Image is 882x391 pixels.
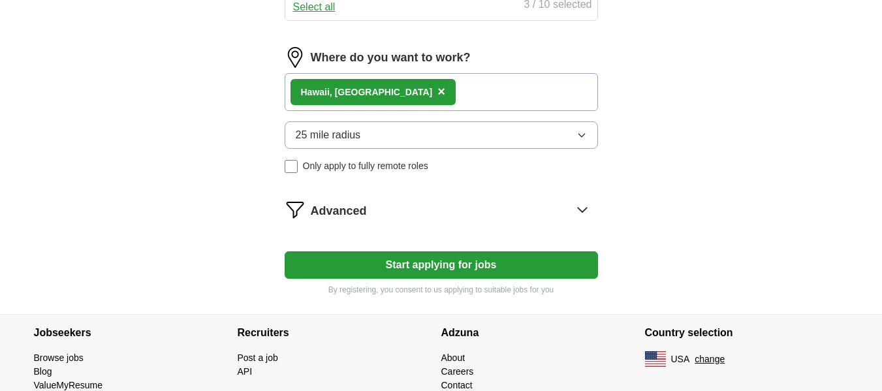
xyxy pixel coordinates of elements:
button: change [695,352,725,366]
strong: Hawai [301,87,327,97]
span: Advanced [311,202,367,220]
a: API [238,366,253,377]
input: Only apply to fully remote roles [285,160,298,173]
span: 25 mile radius [296,127,361,143]
a: Contact [441,380,473,390]
button: × [437,82,445,102]
a: Careers [441,366,474,377]
span: USA [671,352,690,366]
span: Only apply to fully remote roles [303,159,428,173]
img: filter [285,199,306,220]
button: Start applying for jobs [285,251,598,279]
a: Blog [34,366,52,377]
label: Where do you want to work? [311,49,471,67]
button: 25 mile radius [285,121,598,149]
h4: Country selection [645,315,849,351]
p: By registering, you consent to us applying to suitable jobs for you [285,284,598,296]
a: Browse jobs [34,352,84,363]
img: location.png [285,47,306,68]
img: US flag [645,351,666,367]
a: ValueMyResume [34,380,103,390]
span: × [437,84,445,99]
div: i, [GEOGRAPHIC_DATA] [301,86,433,99]
a: About [441,352,465,363]
a: Post a job [238,352,278,363]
